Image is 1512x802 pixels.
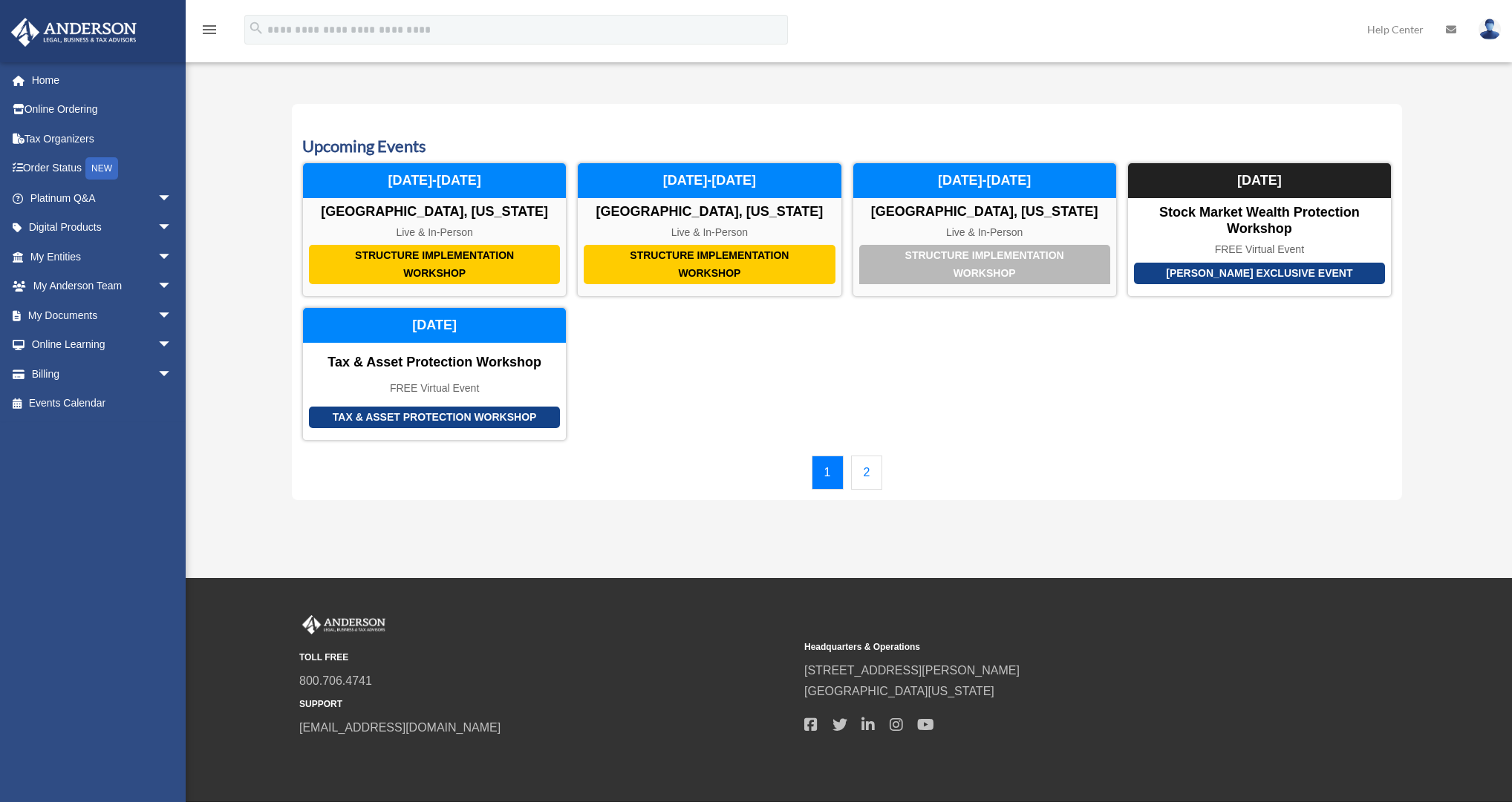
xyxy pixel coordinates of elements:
[85,157,118,180] div: NEW
[10,154,195,184] a: Order StatusNEW
[1128,163,1391,199] div: [DATE]
[309,245,560,284] div: Structure Implementation Workshop
[584,245,835,284] div: Structure Implementation Workshop
[804,685,994,697] a: [GEOGRAPHIC_DATA][US_STATE]
[10,242,195,272] a: My Entitiesarrow_drop_down
[299,615,388,634] img: Anderson Advisors Platinum Portal
[299,674,372,687] a: 800.706.4741
[157,272,187,302] span: arrow_drop_down
[10,330,195,360] a: Online Learningarrow_drop_down
[577,162,841,297] a: Structure Implementation Workshop [GEOGRAPHIC_DATA], [US_STATE] Live & In-Person [DATE]-[DATE]
[303,308,566,344] div: [DATE]
[853,162,1117,297] a: Structure Implementation Workshop [GEOGRAPHIC_DATA], [US_STATE] Live & In-Person [DATE]-[DATE]
[10,95,195,125] a: Online Ordering
[10,65,195,95] a: Home
[853,163,1116,199] div: [DATE]-[DATE]
[303,163,566,199] div: [DATE]-[DATE]
[10,183,195,213] a: Platinum Q&Aarrow_drop_down
[201,21,218,39] i: menu
[853,204,1116,220] div: [GEOGRAPHIC_DATA], [US_STATE]
[10,389,187,418] a: Events Calendar
[157,242,187,272] span: arrow_drop_down
[851,456,883,490] a: 2
[303,226,566,239] div: Live & In-Person
[303,204,566,220] div: [GEOGRAPHIC_DATA], [US_STATE]
[10,124,195,154] a: Tax Organizers
[302,162,567,297] a: Structure Implementation Workshop [GEOGRAPHIC_DATA], [US_STATE] Live & In-Person [DATE]-[DATE]
[157,330,187,361] span: arrow_drop_down
[804,664,1020,677] a: [STREET_ADDRESS][PERSON_NAME]
[1479,19,1501,40] img: User Pic
[1134,263,1385,284] div: [PERSON_NAME] Exclusive Event
[248,20,264,36] i: search
[201,26,218,39] a: menu
[804,640,1299,655] small: Headquarters & Operations
[157,359,187,390] span: arrow_drop_down
[853,226,1116,239] div: Live & In-Person
[10,272,195,301] a: My Anderson Teamarrow_drop_down
[299,650,794,665] small: TOLL FREE
[7,18,141,47] img: Anderson Advisors Platinum Portal
[157,183,187,214] span: arrow_drop_down
[578,204,841,220] div: [GEOGRAPHIC_DATA], [US_STATE]
[309,407,560,428] div: Tax & Asset Protection Workshop
[578,226,841,239] div: Live & In-Person
[303,355,566,371] div: Tax & Asset Protection Workshop
[10,300,195,330] a: My Documentsarrow_drop_down
[578,163,841,199] div: [DATE]-[DATE]
[157,300,187,331] span: arrow_drop_down
[10,213,195,243] a: Digital Productsarrow_drop_down
[859,245,1110,284] div: Structure Implementation Workshop
[1127,162,1392,297] a: [PERSON_NAME] Exclusive Event Stock Market Wealth Protection Workshop FREE Virtual Event [DATE]
[1128,243,1391,256] div: FREE Virtual Event
[812,456,844,490] a: 1
[10,359,195,389] a: Billingarrow_drop_down
[302,307,567,441] a: Tax & Asset Protection Workshop Tax & Asset Protection Workshop FREE Virtual Event [DATE]
[1128,205,1391,237] div: Stock Market Wealth Protection Workshop
[299,697,794,712] small: SUPPORT
[299,721,501,734] a: [EMAIL_ADDRESS][DOMAIN_NAME]
[303,382,566,395] div: FREE Virtual Event
[157,213,187,243] span: arrow_drop_down
[302,135,1392,158] h3: Upcoming Events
